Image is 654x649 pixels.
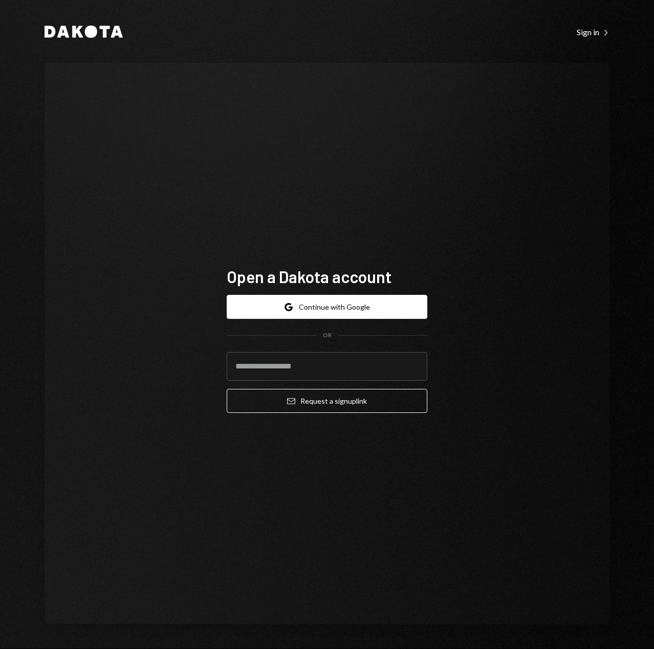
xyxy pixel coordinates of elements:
[577,27,609,37] div: Sign in
[577,26,609,37] a: Sign in
[323,331,332,340] div: OR
[227,389,427,413] button: Request a signuplink
[227,266,427,287] h1: Open a Dakota account
[227,295,427,319] button: Continue with Google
